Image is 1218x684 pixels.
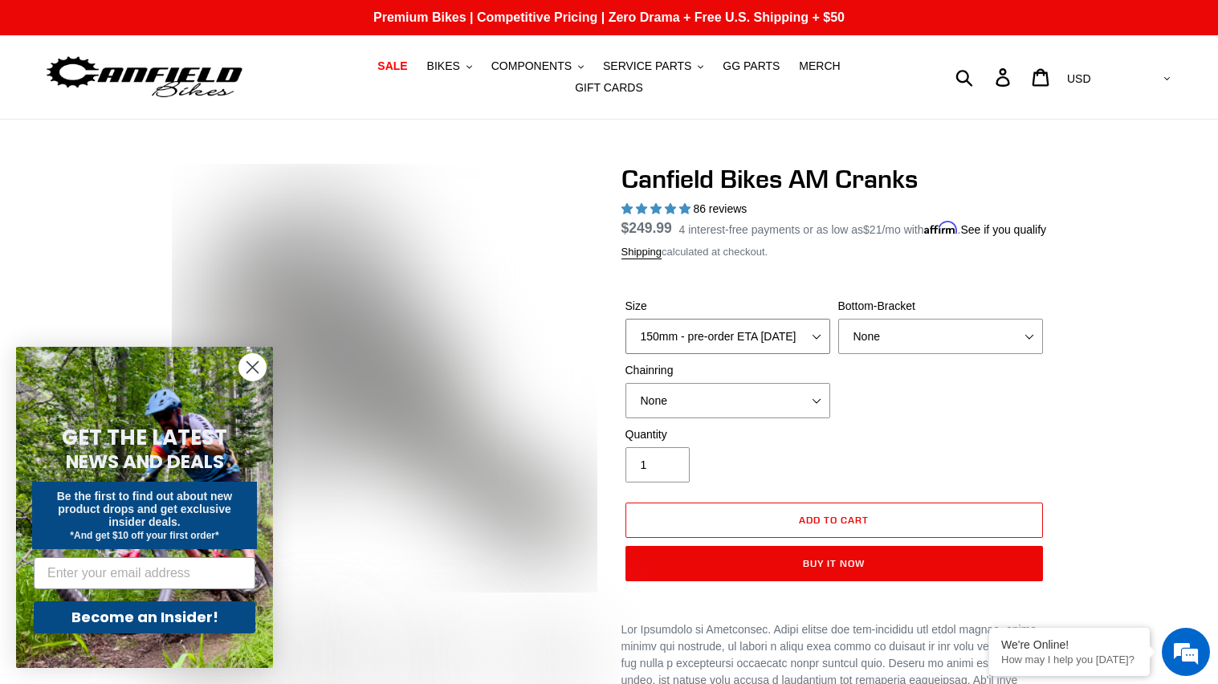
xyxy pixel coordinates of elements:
span: Affirm [924,221,958,234]
span: SERVICE PARTS [603,59,691,73]
button: Buy it now [625,546,1043,581]
button: Close dialog [238,353,267,381]
a: See if you qualify - Learn more about Affirm Financing (opens in modal) [960,223,1046,236]
span: GIFT CARDS [575,81,643,95]
span: Add to cart [799,514,869,526]
span: SALE [377,59,407,73]
button: Become an Insider! [34,601,255,633]
span: 86 reviews [693,202,747,215]
span: Be the first to find out about new product drops and get exclusive insider deals. [57,490,233,528]
button: BIKES [419,55,480,77]
button: SERVICE PARTS [595,55,711,77]
p: 4 interest-free payments or as low as /mo with . [679,218,1047,238]
label: Chainring [625,362,830,379]
span: GET THE LATEST [62,423,227,452]
a: SALE [369,55,415,77]
span: COMPONENTS [491,59,572,73]
div: We're Online! [1001,638,1138,651]
a: Shipping [621,246,662,259]
img: Canfield Bikes [44,52,245,103]
input: Enter your email address [34,557,255,589]
input: Search [964,59,1005,95]
label: Quantity [625,426,830,443]
a: GIFT CARDS [567,77,651,99]
button: COMPONENTS [483,55,592,77]
label: Size [625,298,830,315]
button: Add to cart [625,503,1043,538]
a: GG PARTS [715,55,788,77]
h1: Canfield Bikes AM Cranks [621,164,1047,194]
span: $249.99 [621,220,672,236]
div: calculated at checkout. [621,244,1047,260]
span: GG PARTS [723,59,780,73]
p: How may I help you today? [1001,653,1138,666]
span: $21 [863,223,882,236]
span: NEWS AND DEALS [66,449,224,474]
span: *And get $10 off your first order* [70,530,218,541]
span: MERCH [799,59,840,73]
span: 4.97 stars [621,202,694,215]
a: MERCH [791,55,848,77]
span: BIKES [427,59,460,73]
label: Bottom-Bracket [838,298,1043,315]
